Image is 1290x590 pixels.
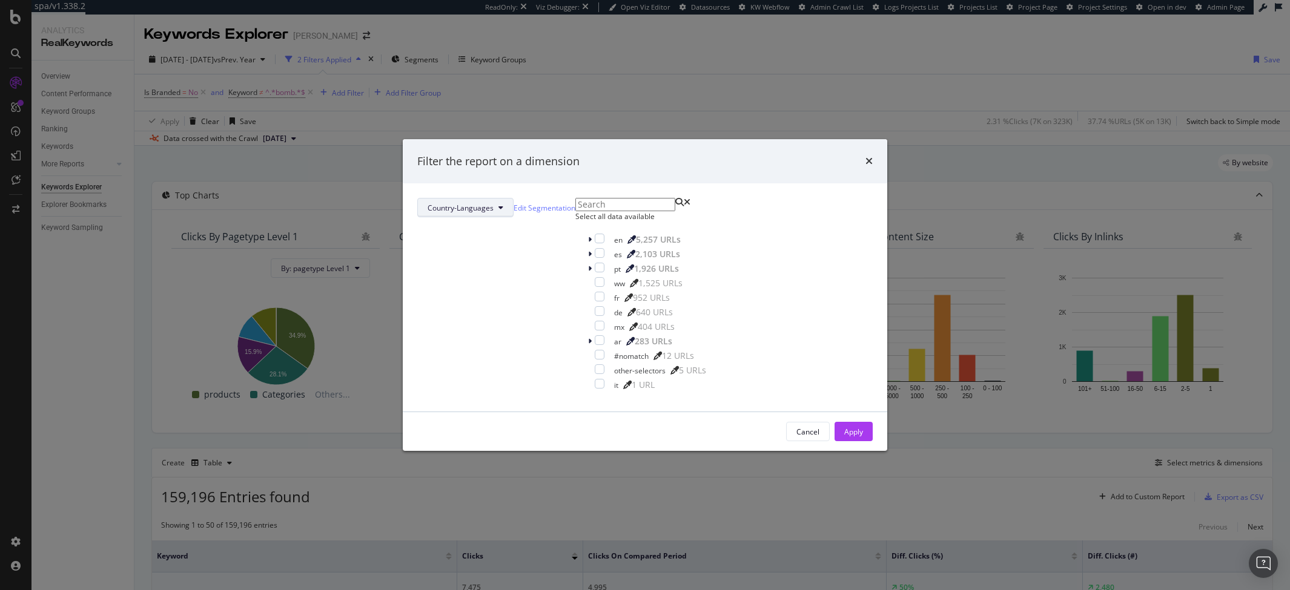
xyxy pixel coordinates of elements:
[662,350,694,362] div: 12 URLs
[635,335,672,347] div: 283 URLs
[614,336,621,347] div: ar
[635,248,680,260] div: 2,103 URLs
[417,154,580,169] div: Filter the report on a dimension
[636,306,673,318] div: 640 URLs
[614,365,666,376] div: other-selectors
[614,293,620,303] div: fr
[575,211,718,221] div: Select all data available
[614,249,622,260] div: es
[634,263,679,275] div: 1,926 URLs
[679,364,706,376] div: 5 URLs
[403,139,887,451] div: modal
[614,235,623,245] div: en
[786,422,830,441] button: Cancel
[428,203,494,213] span: Country-Languages
[575,198,675,211] input: Search
[614,351,649,361] div: #nomatch
[835,422,873,441] button: Apply
[638,277,683,289] div: 1,525 URLs
[796,427,819,437] div: Cancel
[1249,549,1278,578] div: Open Intercom Messenger
[844,427,863,437] div: Apply
[614,264,621,274] div: pt
[614,307,623,318] div: de
[514,202,575,214] a: Edit Segmentation
[614,322,624,332] div: mx
[633,292,670,304] div: 952 URLs
[632,379,655,391] div: 1 URL
[636,234,681,246] div: 5,257 URLs
[417,198,514,217] button: Country-Languages
[865,154,873,169] div: times
[614,380,618,390] div: it
[638,321,675,333] div: 404 URLs
[614,278,625,289] div: ww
